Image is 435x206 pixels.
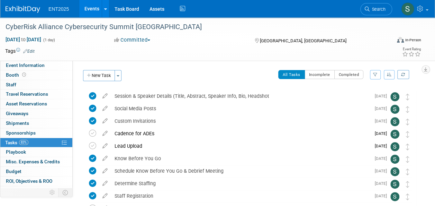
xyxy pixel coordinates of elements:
[48,6,69,12] span: ENT2025
[19,140,28,145] span: 83%
[0,186,72,196] a: Attachments3
[361,36,421,46] div: Event Format
[0,147,72,157] a: Playbook
[99,118,111,124] a: edit
[406,119,409,125] i: Move task
[111,178,371,189] div: Determine Staffing
[406,181,409,188] i: Move task
[0,119,72,128] a: Shipments
[0,177,72,186] a: ROI, Objectives & ROO
[99,105,111,112] a: edit
[23,49,35,54] a: Edit
[111,165,371,177] div: Schedule Know Before You Go & Debrief Meeting
[401,2,414,16] img: Stephanie Silva
[397,37,404,43] img: Format-Inperson.png
[0,70,72,80] a: Booth
[0,138,72,147] a: Tasks83%
[390,155,399,164] img: Stephanie Silva
[5,48,35,54] td: Tags
[375,156,390,161] span: [DATE]
[6,159,60,164] span: Misc. Expenses & Credits
[406,156,409,163] i: Move task
[6,91,48,97] span: Travel Reservations
[6,188,40,194] span: Attachments
[99,180,111,187] a: edit
[5,140,28,145] span: Tasks
[0,109,72,118] a: Giveaways
[99,93,111,99] a: edit
[334,70,364,79] button: Completed
[375,94,390,98] span: [DATE]
[375,181,390,186] span: [DATE]
[406,169,409,175] i: Move task
[21,72,27,77] span: Booth not reserved yet
[83,70,115,81] button: New Task
[43,38,55,42] span: (1 day)
[6,62,45,68] span: Event Information
[6,111,28,116] span: Giveaways
[360,3,392,15] a: Search
[111,90,371,102] div: Session & Speaker Details (Title, Abstract, Speaker Info, Bio, Headshot
[390,117,399,126] img: Stephanie Silva
[405,37,421,43] div: In-Person
[6,6,40,13] img: ExhibitDay
[111,190,371,202] div: Staff Registration
[99,130,111,137] a: edit
[6,130,36,136] span: Sponsorships
[278,70,305,79] button: All Tasks
[6,149,26,155] span: Playbook
[6,101,47,106] span: Asset Reservations
[5,36,42,43] span: [DATE] [DATE]
[406,106,409,113] i: Move task
[46,188,58,197] td: Personalize Event Tab Strip
[112,36,153,44] button: Committed
[406,144,409,150] i: Move task
[375,169,390,173] span: [DATE]
[406,194,409,200] i: Move task
[6,178,52,184] span: ROI, Objectives & ROO
[99,155,111,162] a: edit
[6,169,21,174] span: Budget
[111,128,371,139] div: Cadence for ADEs
[402,48,421,51] div: Event Rating
[397,70,409,79] a: Refresh
[6,120,29,126] span: Shipments
[99,168,111,174] a: edit
[375,106,390,111] span: [DATE]
[111,115,371,127] div: Custom Invitations
[0,128,72,138] a: Sponsorships
[58,188,73,197] td: Toggle Event Tabs
[35,188,40,193] span: 3
[0,89,72,99] a: Travel Reservations
[406,131,409,138] i: Move task
[406,94,409,100] i: Move task
[370,7,386,12] span: Search
[390,92,399,101] img: Stephanie Silva
[390,130,399,139] img: Stephanie Silva
[6,82,16,87] span: Staff
[0,80,72,89] a: Staff
[0,157,72,166] a: Misc. Expenses & Credits
[260,38,346,43] span: [GEOGRAPHIC_DATA], [GEOGRAPHIC_DATA]
[3,21,386,33] div: CyberRisk Alliance Cybersecurity Summit [GEOGRAPHIC_DATA]
[0,61,72,70] a: Event Information
[0,99,72,109] a: Asset Reservations
[390,167,399,176] img: Stephanie Silva
[111,103,371,114] div: Social Media Posts
[6,72,27,78] span: Booth
[390,192,399,201] img: Stephanie Silva
[20,37,27,42] span: to
[390,142,399,151] img: Stephanie Silva
[390,180,399,189] img: Stephanie Silva
[390,105,399,114] img: Stephanie Silva
[99,143,111,149] a: edit
[99,193,111,199] a: edit
[111,140,371,152] div: Lead Upload
[111,153,371,164] div: Know Before You Go
[375,119,390,123] span: [DATE]
[375,144,390,148] span: [DATE]
[375,131,390,136] span: [DATE]
[0,167,72,176] a: Budget
[305,70,335,79] button: Incomplete
[375,194,390,198] span: [DATE]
